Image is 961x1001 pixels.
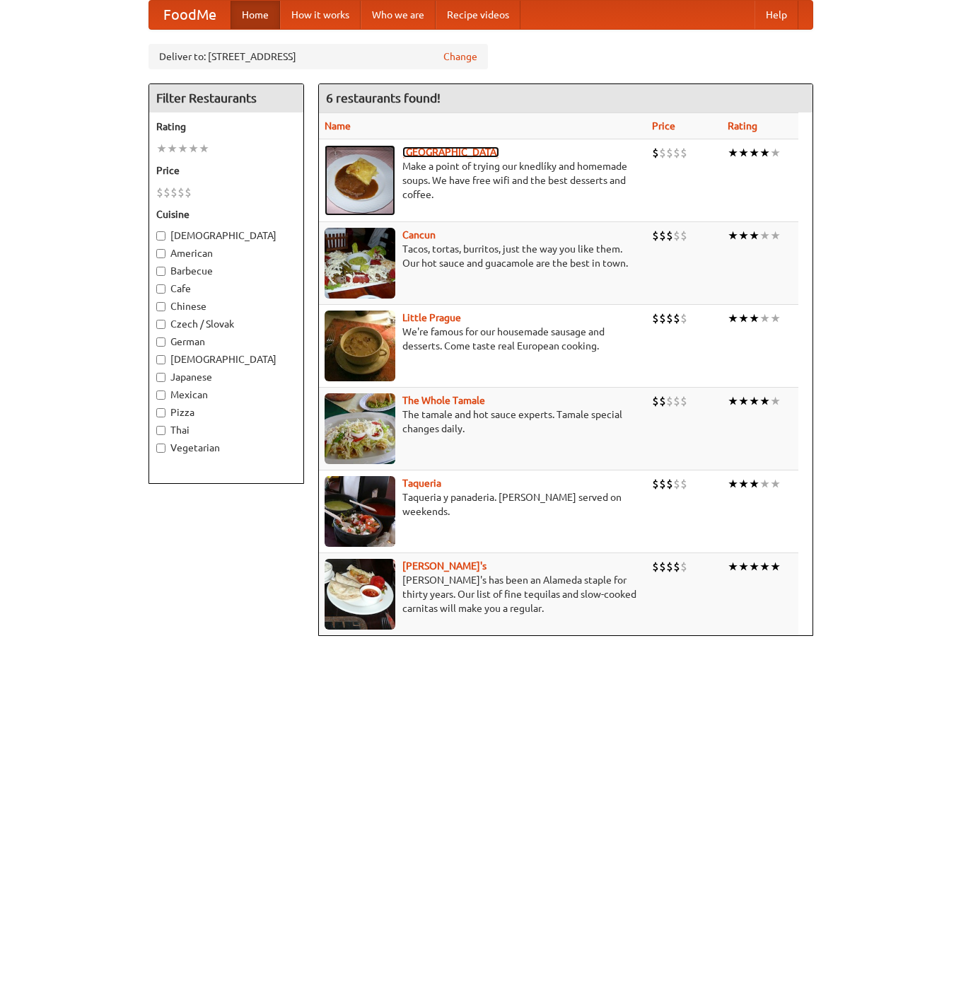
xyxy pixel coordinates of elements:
[770,145,781,161] li: ★
[361,1,436,29] a: Who we are
[759,145,770,161] li: ★
[666,311,673,326] li: $
[749,393,759,409] li: ★
[728,476,738,492] li: ★
[659,393,666,409] li: $
[402,478,441,489] a: Taqueria
[759,559,770,574] li: ★
[156,441,296,455] label: Vegetarian
[666,228,673,243] li: $
[325,573,641,615] p: [PERSON_NAME]'s has been an Alameda staple for thirty years. Our list of fine tequilas and slow-c...
[666,476,673,492] li: $
[749,476,759,492] li: ★
[325,311,395,381] img: littleprague.jpg
[156,249,165,258] input: American
[199,141,209,156] li: ★
[149,84,303,112] h4: Filter Restaurants
[325,476,395,547] img: taqueria.jpg
[325,559,395,630] img: pedros.jpg
[673,476,680,492] li: $
[652,393,659,409] li: $
[759,228,770,243] li: ★
[325,393,395,464] img: wholetamale.jpg
[680,311,687,326] li: $
[652,145,659,161] li: $
[728,311,738,326] li: ★
[156,228,296,243] label: [DEMOGRAPHIC_DATA]
[666,393,673,409] li: $
[673,145,680,161] li: $
[156,373,165,382] input: Japanese
[652,476,659,492] li: $
[177,185,185,200] li: $
[659,476,666,492] li: $
[680,228,687,243] li: $
[156,163,296,178] h5: Price
[770,311,781,326] li: ★
[673,559,680,574] li: $
[402,395,485,406] a: The Whole Tamale
[652,559,659,574] li: $
[759,476,770,492] li: ★
[680,559,687,574] li: $
[738,228,749,243] li: ★
[325,159,641,202] p: Make a point of trying our knedlíky and homemade soups. We have free wifi and the best desserts a...
[231,1,280,29] a: Home
[167,141,177,156] li: ★
[156,423,296,437] label: Thai
[156,231,165,241] input: [DEMOGRAPHIC_DATA]
[443,50,477,64] a: Change
[156,370,296,384] label: Japanese
[156,405,296,420] label: Pizza
[770,476,781,492] li: ★
[156,246,296,260] label: American
[759,311,770,326] li: ★
[156,408,165,417] input: Pizza
[402,560,487,572] a: [PERSON_NAME]'s
[156,141,167,156] li: ★
[325,242,641,270] p: Tacos, tortas, burritos, just the way you like them. Our hot sauce and guacamole are the best in ...
[738,311,749,326] li: ★
[673,311,680,326] li: $
[749,559,759,574] li: ★
[185,185,192,200] li: $
[402,146,499,158] a: [GEOGRAPHIC_DATA]
[156,284,165,294] input: Cafe
[156,388,296,402] label: Mexican
[402,229,436,241] a: Cancun
[156,355,165,364] input: [DEMOGRAPHIC_DATA]
[673,393,680,409] li: $
[156,207,296,221] h5: Cuisine
[163,185,170,200] li: $
[149,1,231,29] a: FoodMe
[156,444,165,453] input: Vegetarian
[728,559,738,574] li: ★
[659,145,666,161] li: $
[759,393,770,409] li: ★
[680,476,687,492] li: $
[666,559,673,574] li: $
[156,337,165,347] input: German
[680,393,687,409] li: $
[156,352,296,366] label: [DEMOGRAPHIC_DATA]
[325,120,351,132] a: Name
[156,302,165,311] input: Chinese
[659,228,666,243] li: $
[755,1,798,29] a: Help
[652,311,659,326] li: $
[738,559,749,574] li: ★
[749,228,759,243] li: ★
[325,145,395,216] img: czechpoint.jpg
[749,145,759,161] li: ★
[402,312,461,323] a: Little Prague
[326,91,441,105] ng-pluralize: 6 restaurants found!
[652,228,659,243] li: $
[325,228,395,299] img: cancun.jpg
[188,141,199,156] li: ★
[436,1,520,29] a: Recipe videos
[728,228,738,243] li: ★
